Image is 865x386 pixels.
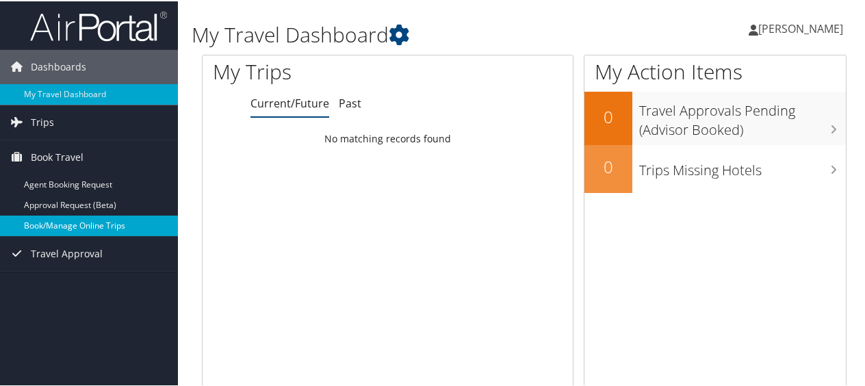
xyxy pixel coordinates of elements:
h2: 0 [584,104,632,127]
a: Past [339,94,361,110]
a: [PERSON_NAME] [749,7,857,48]
span: Trips [31,104,54,138]
span: [PERSON_NAME] [758,20,843,35]
img: airportal-logo.png [30,9,167,41]
h1: My Trips [213,56,409,85]
a: 0Travel Approvals Pending (Advisor Booked) [584,90,846,143]
h1: My Action Items [584,56,846,85]
span: Dashboards [31,49,86,83]
h3: Trips Missing Hotels [639,153,846,179]
h3: Travel Approvals Pending (Advisor Booked) [639,93,846,138]
h2: 0 [584,154,632,177]
td: No matching records found [203,125,573,150]
span: Book Travel [31,139,83,173]
a: Current/Future [250,94,329,110]
a: 0Trips Missing Hotels [584,144,846,192]
span: Travel Approval [31,235,103,270]
h1: My Travel Dashboard [192,19,635,48]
